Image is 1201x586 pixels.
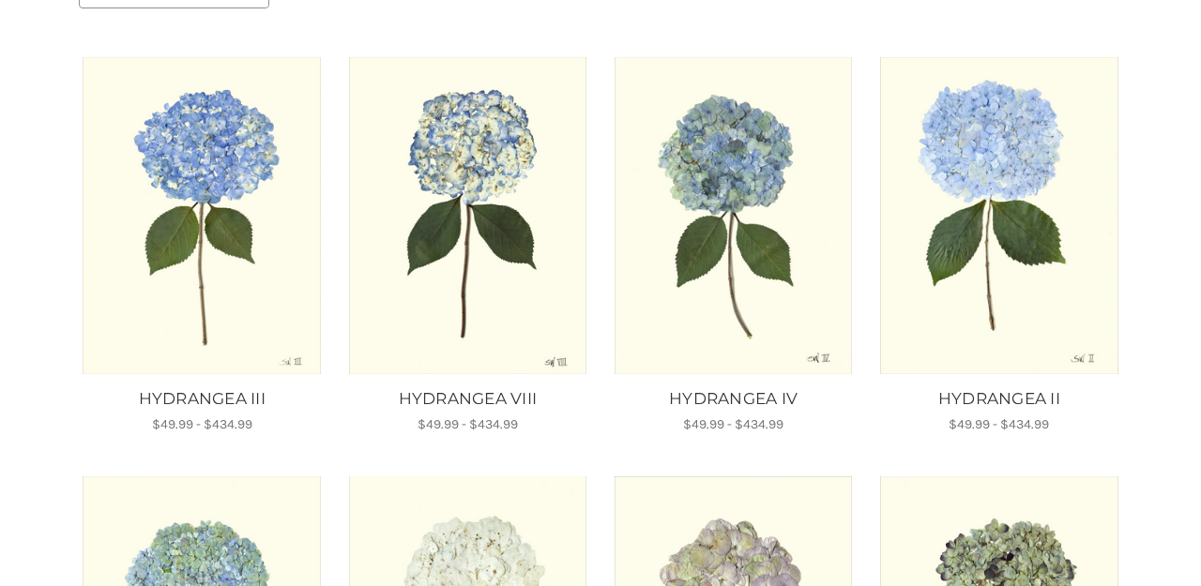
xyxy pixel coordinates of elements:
[683,416,783,432] span: $49.99 - $434.99
[152,416,252,432] span: $49.99 - $434.99
[879,57,1119,374] img: Unframed
[79,387,325,412] a: HYDRANGEA III, Price range from $49.99 to $434.99
[347,57,587,374] img: Unframed
[876,387,1122,412] a: HYDRANGEA II, Price range from $49.99 to $434.99
[82,57,322,374] a: HYDRANGEA III, Price range from $49.99 to $434.99
[82,57,322,374] img: Unframed
[344,387,590,412] a: HYDRANGEA VIII, Price range from $49.99 to $434.99
[347,57,587,374] a: HYDRANGEA VIII, Price range from $49.99 to $434.99
[614,57,854,374] a: HYDRANGEA IV, Price range from $49.99 to $434.99
[611,387,857,412] a: HYDRANGEA IV, Price range from $49.99 to $434.99
[879,57,1119,374] a: HYDRANGEA II, Price range from $49.99 to $434.99
[949,416,1049,432] span: $49.99 - $434.99
[418,416,518,432] span: $49.99 - $434.99
[614,57,854,374] img: Unframed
